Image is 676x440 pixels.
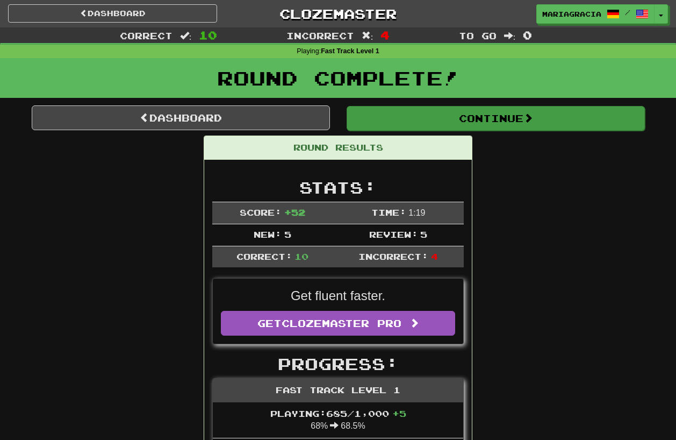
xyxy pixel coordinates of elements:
span: : [180,31,192,40]
span: 5 [420,229,427,239]
div: Round Results [204,136,472,160]
span: Correct: [236,251,292,261]
span: To go [459,30,497,41]
span: 5 [284,229,291,239]
span: 1 : 19 [408,208,425,217]
h1: Round Complete! [4,67,672,89]
a: Clozemaster [233,4,442,23]
span: Playing: 685 / 1,000 [270,408,406,418]
span: : [362,31,373,40]
span: Time: [371,207,406,217]
span: 10 [199,29,217,41]
span: Clozemaster Pro [282,317,401,329]
span: + 52 [284,207,305,217]
span: Correct [120,30,172,41]
span: : [504,31,516,40]
span: / [625,9,630,16]
span: 0 [523,29,532,41]
span: mariagracia [542,9,601,19]
a: Dashboard [8,4,217,23]
button: Continue [347,106,645,131]
a: GetClozemaster Pro [221,311,455,336]
h2: Progress: [212,355,464,373]
span: Review: [369,229,418,239]
a: Dashboard [32,105,330,130]
span: Incorrect [286,30,354,41]
span: Score: [240,207,282,217]
span: 4 [380,29,390,41]
div: Fast Track Level 1 [213,379,463,402]
span: 10 [294,251,308,261]
span: Incorrect: [358,251,428,261]
span: + 5 [392,408,406,418]
span: New: [254,229,282,239]
h2: Stats: [212,179,464,196]
strong: Fast Track Level 1 [321,47,379,55]
a: mariagracia / [536,4,655,24]
span: 4 [431,251,438,261]
p: Get fluent faster. [221,287,455,305]
li: 68% 68.5% [213,402,463,439]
